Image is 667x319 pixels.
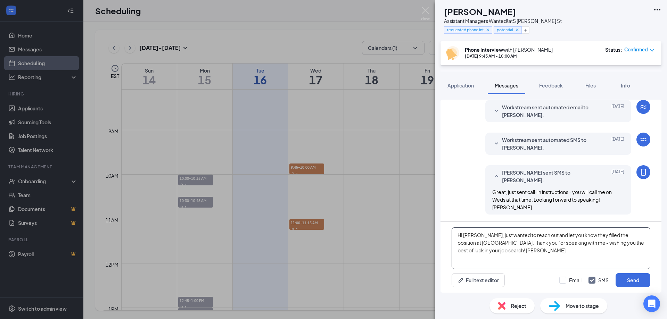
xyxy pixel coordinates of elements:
svg: SmallChevronUp [492,172,501,181]
span: Info [621,82,630,89]
span: down [650,48,654,53]
h1: [PERSON_NAME] [444,6,516,17]
div: Open Intercom Messenger [643,295,660,312]
span: Feedback [539,82,563,89]
span: [PERSON_NAME] sent SMS to [PERSON_NAME]. [502,169,593,184]
b: Phone Interview [465,47,503,53]
span: Application [447,82,474,89]
button: Full text editorPen [452,273,505,287]
svg: SmallChevronDown [492,107,501,115]
svg: Plus [524,28,528,32]
svg: Pen [458,277,464,284]
span: potential [497,27,513,33]
span: [DATE] [611,136,624,151]
span: Confirmed [624,46,648,53]
svg: Cross [485,27,490,32]
button: Send [616,273,650,287]
div: Status : [605,46,622,53]
svg: SmallChevronDown [492,140,501,148]
svg: Ellipses [653,6,661,14]
button: Plus [522,26,529,34]
svg: Cross [515,27,520,32]
svg: MobileSms [639,168,648,176]
span: [DATE] [611,169,624,184]
div: [DATE] 9:45 AM - 10:00 AM [465,53,553,59]
span: [DATE] [611,103,624,119]
svg: WorkstreamLogo [639,135,648,144]
span: requested phone interview [447,27,484,33]
textarea: HI [PERSON_NAME], just wanted to reach out and let you know they filled the position at [GEOGRAPH... [452,227,650,269]
div: Assistant Managers Wanted! at S [PERSON_NAME] St [444,17,562,24]
span: Workstream sent automated email to [PERSON_NAME]. [502,103,593,119]
span: Reject [511,302,526,310]
div: with [PERSON_NAME] [465,46,553,53]
span: Great, just sent call-in instructions - you will call me on Weds at that time. Looking forward to... [492,189,612,210]
span: Workstream sent automated SMS to [PERSON_NAME]. [502,136,593,151]
span: Files [585,82,596,89]
span: Messages [495,82,518,89]
span: Move to stage [566,302,599,310]
svg: WorkstreamLogo [639,103,648,111]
